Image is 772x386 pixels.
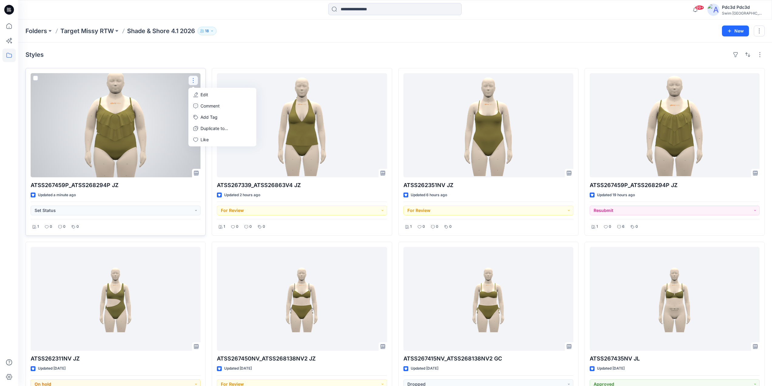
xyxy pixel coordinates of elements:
p: Updated [DATE] [38,365,66,372]
p: 1 [37,224,39,230]
p: 18 [205,28,209,34]
a: ATSS267415NV_ATSS268138NV2 GC [403,247,573,351]
a: ATSS262351NV JZ [403,73,573,177]
p: ATSS267459P_ATSS268294P JZ [590,181,760,190]
p: ATSS267435NV JL [590,354,760,363]
p: 0 [609,224,611,230]
a: Folders [25,27,47,35]
p: 0 [635,224,638,230]
p: Updated [DATE] [411,365,438,372]
a: ATSS267459P_ATSS268294P JZ [31,73,201,177]
p: Like [201,136,209,143]
p: Updated 19 hours ago [597,192,635,198]
p: ATSS262351NV JZ [403,181,573,190]
p: Updated 2 hours ago [224,192,260,198]
p: 0 [449,224,452,230]
a: ATSS267435NV JL [590,247,760,351]
a: ATSS267339_ATSS26863V4 JZ [217,73,387,177]
p: ATSS267415NV_ATSS268138NV2 GC [403,354,573,363]
p: 0 [76,224,79,230]
button: New [722,26,749,36]
p: 0 [263,224,265,230]
h4: Styles [25,51,44,58]
span: 99+ [695,5,704,10]
p: ATSS267450NV_ATSS268138NV2 JZ [217,354,387,363]
p: Comment [201,103,220,109]
a: ATSS267459P_ATSS268294P JZ [590,73,760,177]
p: ATSS267339_ATSS26863V4 JZ [217,181,387,190]
a: ATSS267450NV_ATSS268138NV2 JZ [217,247,387,351]
div: Pdc3d Pdc3d [722,4,764,11]
img: avatar [707,4,720,16]
p: 1 [224,224,225,230]
p: Duplicate to... [201,125,228,132]
p: 6 [622,224,625,230]
a: Target Missy RTW [60,27,114,35]
p: Updated [DATE] [224,365,252,372]
p: ATSS262311NV JZ [31,354,201,363]
p: Updated [DATE] [597,365,625,372]
p: 1 [410,224,412,230]
button: 18 [197,27,217,35]
button: Add Tag [190,111,255,123]
p: Updated a minute ago [38,192,76,198]
p: Edit [201,91,208,98]
p: 0 [50,224,52,230]
div: Swim [GEOGRAPHIC_DATA] [722,11,764,15]
a: ATSS262311NV JZ [31,247,201,351]
p: ATSS267459P_ATSS268294P JZ [31,181,201,190]
p: 0 [436,224,438,230]
p: Updated 6 hours ago [411,192,447,198]
p: Shade & Shore 4.1 2026 [127,27,195,35]
a: Edit [190,89,255,100]
p: 0 [63,224,66,230]
p: 0 [249,224,252,230]
p: 0 [236,224,238,230]
p: 1 [596,224,598,230]
p: 0 [423,224,425,230]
